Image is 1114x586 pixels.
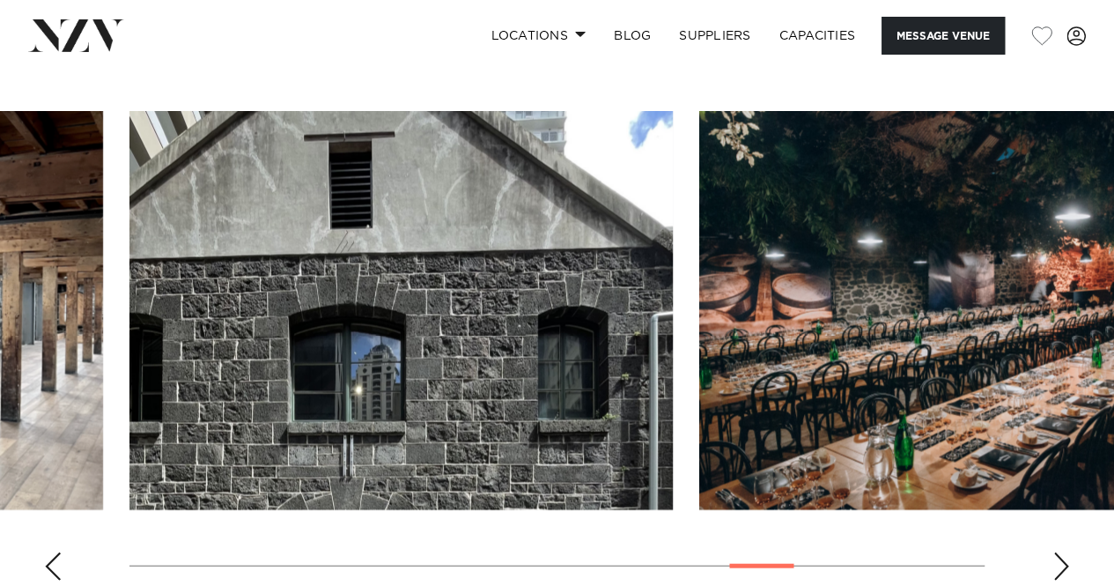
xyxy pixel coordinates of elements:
[765,17,870,55] a: Capacities
[665,17,764,55] a: SUPPLIERS
[600,17,665,55] a: BLOG
[476,17,600,55] a: Locations
[882,17,1005,55] button: Message Venue
[129,111,673,510] swiper-slide: 15 / 20
[28,19,124,51] img: nzv-logo.png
